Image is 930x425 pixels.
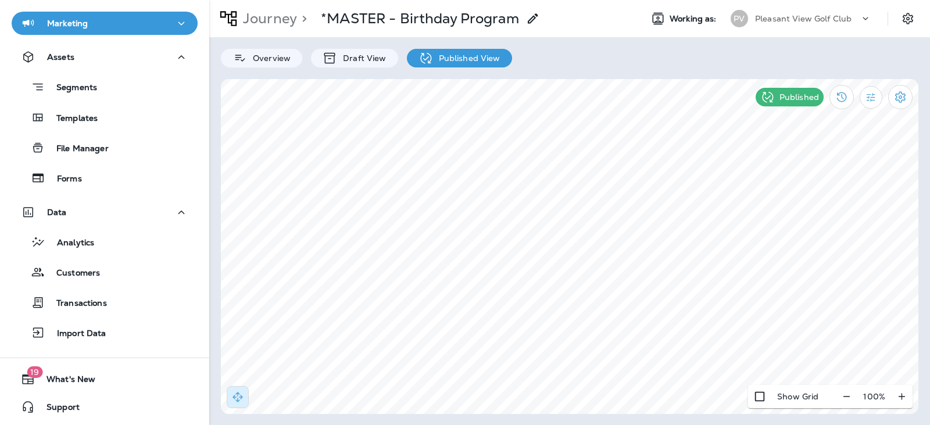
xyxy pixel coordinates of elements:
p: Pleasant View Golf Club [755,14,852,23]
p: Templates [45,113,98,124]
p: *MASTER - Birthday Program [321,10,519,27]
p: Draft View [337,53,386,63]
p: Show Grid [777,392,818,401]
button: Settings [897,8,918,29]
button: Segments [12,74,198,99]
p: Customers [45,268,100,279]
p: Forms [45,174,82,185]
p: Segments [45,83,97,94]
button: Marketing [12,12,198,35]
button: 19What's New [12,367,198,391]
p: 100 % [863,392,885,401]
p: Data [47,208,67,217]
button: File Manager [12,135,198,160]
button: Settings [888,85,913,109]
span: Support [35,402,80,416]
p: Published [779,92,819,102]
button: View Changelog [829,85,854,109]
p: Import Data [45,328,106,340]
button: Analytics [12,230,198,254]
p: File Manager [45,144,109,155]
button: Filter Statistics [860,86,882,109]
button: Customers [12,260,198,284]
button: Support [12,395,198,419]
p: Published View [433,53,500,63]
button: Data [12,201,198,224]
button: Templates [12,105,198,130]
p: > [297,10,307,27]
p: Analytics [45,238,94,249]
p: Marketing [47,19,88,28]
p: Transactions [45,298,107,309]
button: Transactions [12,290,198,315]
span: Working as: [670,14,719,24]
span: 19 [27,366,42,378]
p: Assets [47,52,74,62]
button: Forms [12,166,198,190]
p: Journey [238,10,297,27]
p: Overview [247,53,291,63]
div: PV [731,10,748,27]
span: What's New [35,374,95,388]
button: Import Data [12,320,198,345]
button: Assets [12,45,198,69]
